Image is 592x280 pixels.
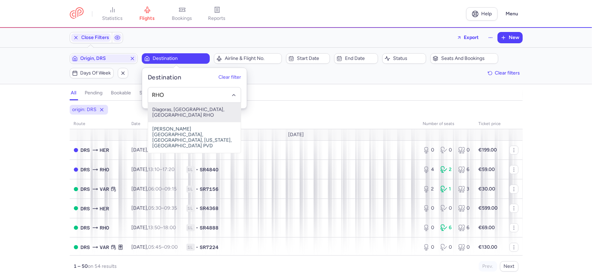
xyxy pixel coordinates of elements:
[74,187,78,191] span: OPEN
[182,119,419,129] th: Flight number
[88,263,117,269] span: on 54 results
[196,224,199,231] span: •
[464,35,479,40] span: Export
[509,35,520,40] span: New
[500,261,518,272] button: Next
[72,106,97,113] span: origin: DRS
[495,70,520,76] span: Clear filters
[81,146,90,154] span: Dresden Airport, Dresden, Germany
[286,53,330,64] button: Start date
[419,119,475,129] th: number of seats
[132,186,177,192] span: [DATE],
[100,146,109,154] span: Nikos Kazantzakis Airport, Irákleion, Greece
[334,53,378,64] button: End date
[153,56,207,61] span: Destination
[163,225,176,231] time: 18:00
[297,56,328,61] span: Start date
[382,53,426,64] button: Status
[100,243,109,251] span: VAR
[74,226,78,230] span: OPEN
[132,147,178,153] span: [DATE],
[111,90,131,96] h4: bookable
[466,7,498,21] a: Help
[200,224,219,231] span: SR4888
[148,73,181,81] h5: Destination
[186,205,195,212] span: 1L
[452,32,484,43] button: Export
[148,225,176,231] span: –
[479,244,498,250] strong: €130.00
[70,32,112,43] button: Close Filters
[81,224,90,232] span: Dresden Airport, Dresden, Germany
[71,90,77,96] h4: all
[423,166,435,173] div: 4
[74,263,88,269] strong: 1 – 50
[81,185,90,193] span: Dresden Airport, Dresden, Germany
[423,186,435,193] div: 2
[70,53,138,64] button: Origin, DRS
[479,166,495,172] strong: €59.00
[186,224,195,231] span: 1L
[142,53,210,64] button: Destination
[132,166,175,172] span: [DATE],
[132,225,176,231] span: [DATE],
[81,166,90,173] span: Dresden Airport, Dresden, Germany
[148,244,178,250] span: –
[288,132,304,138] span: [DATE]
[440,244,453,251] div: 0
[132,244,178,250] span: [DATE],
[479,186,495,192] strong: €30.00
[440,224,453,231] div: 6
[458,224,470,231] div: 6
[163,166,175,172] time: 17:20
[196,166,199,173] span: •
[423,147,435,154] div: 0
[214,53,282,64] button: Airline & Flight No.
[130,6,165,22] a: flights
[148,205,162,211] time: 05:30
[74,206,78,210] span: OPEN
[481,11,492,16] span: Help
[458,147,470,154] div: 0
[218,75,241,80] button: Clear filter
[152,91,237,99] input: -searchbox
[148,166,160,172] time: 13:10
[128,119,182,129] th: date
[502,7,523,21] button: Menu
[485,68,523,78] button: Clear filters
[186,166,195,173] span: 1L
[479,261,497,272] button: Prev.
[80,70,111,76] span: Days of week
[148,186,162,192] time: 06:00
[440,205,453,212] div: 0
[475,119,505,129] th: Ticket price
[172,15,192,22] span: bookings
[345,56,376,61] span: End date
[74,245,78,249] span: OPEN
[479,205,498,211] strong: €599.00
[82,35,109,40] span: Close Filters
[148,244,162,250] time: 05:45
[200,244,219,251] span: SR7224
[440,166,453,173] div: 2
[479,225,495,231] strong: €69.00
[100,224,109,232] span: Diagoras, Ródos, Greece
[85,90,103,96] h4: pending
[200,6,235,22] a: reports
[196,244,199,251] span: •
[165,6,200,22] a: bookings
[479,147,497,153] strong: €199.00
[440,186,453,193] div: 1
[441,56,496,61] span: Seats and bookings
[132,205,177,211] span: [DATE],
[70,119,128,129] th: route
[80,56,127,61] span: Origin, DRS
[148,225,161,231] time: 13:50
[70,68,114,78] button: Days of week
[458,205,470,212] div: 0
[148,186,177,192] span: –
[458,244,470,251] div: 0
[225,56,279,61] span: Airline & Flight No.
[95,6,130,22] a: statistics
[148,122,241,153] span: [PERSON_NAME][GEOGRAPHIC_DATA], [GEOGRAPHIC_DATA], [US_STATE], [GEOGRAPHIC_DATA] PVD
